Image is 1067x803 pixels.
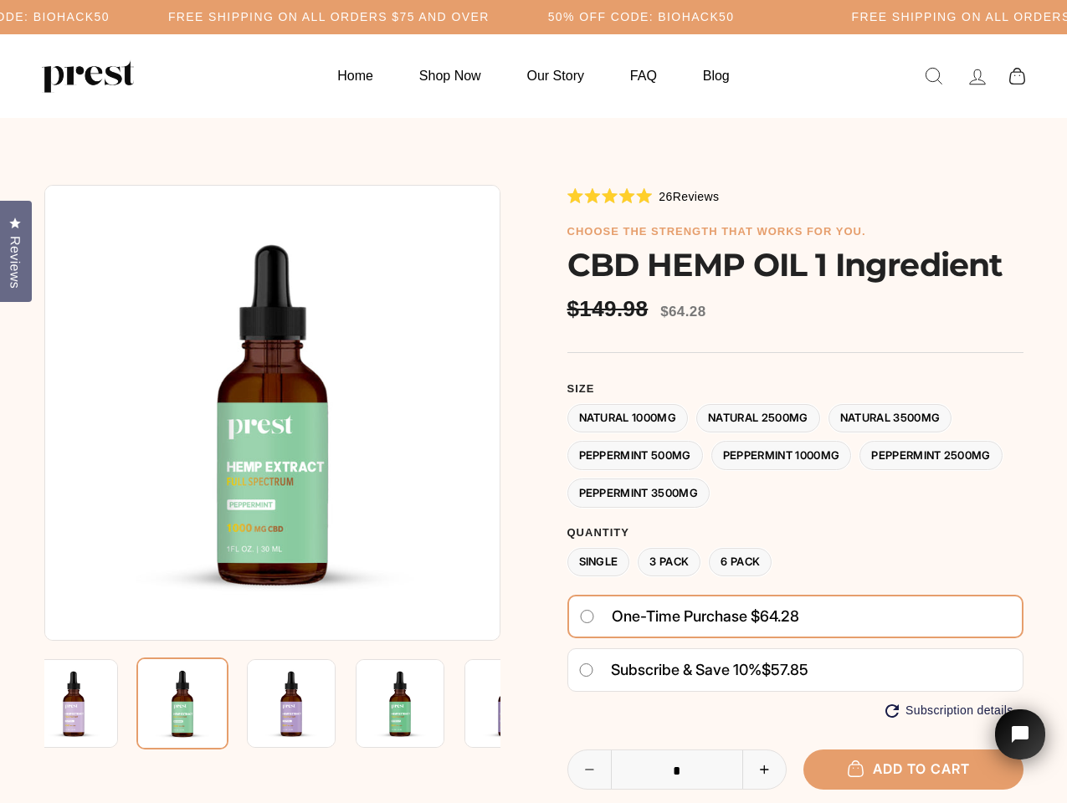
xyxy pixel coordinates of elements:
label: Single [567,548,630,577]
span: $64.28 [660,304,705,320]
a: Shop Now [398,59,502,92]
span: Subscription details [905,703,1013,718]
a: Home [316,59,394,92]
h5: 50% OFF CODE: BIOHACK50 [548,10,735,24]
label: Natural 2500MG [696,404,820,433]
button: Increase item quantity by one [742,750,786,789]
img: CBD HEMP OIL 1 Ingredient [29,659,118,748]
a: FAQ [609,59,678,92]
label: 6 Pack [709,548,772,577]
span: 26 [659,190,672,203]
span: Subscribe & save 10% [611,661,762,678]
img: CBD HEMP OIL 1 Ingredient [356,659,444,748]
label: Peppermint 1000MG [711,441,852,470]
label: Natural 3500MG [828,404,952,433]
span: Reviews [4,236,26,289]
div: 26Reviews [567,187,720,205]
a: Blog [682,59,751,92]
h6: choose the strength that works for you. [567,225,1023,238]
img: PREST ORGANICS [42,59,134,93]
label: Size [567,382,1023,396]
img: CBD HEMP OIL 1 Ingredient [247,659,336,748]
button: Subscription details [885,703,1013,718]
label: Natural 1000MG [567,404,689,433]
label: Peppermint 500MG [567,441,703,470]
input: quantity [568,750,787,790]
button: Add to cart [803,749,1023,789]
h5: Free Shipping on all orders $75 and over [168,10,490,24]
span: $149.98 [567,296,653,322]
img: CBD HEMP OIL 1 Ingredient [136,657,228,749]
label: 3 Pack [638,548,700,577]
label: Quantity [567,526,1023,540]
ul: Primary [316,59,750,92]
input: Subscribe & save 10%$57.85 [578,663,594,677]
img: CBD HEMP OIL 1 Ingredient [464,659,553,748]
h1: CBD HEMP OIL 1 Ingredient [567,246,1023,284]
a: Our Story [506,59,605,92]
label: Peppermint 2500MG [859,441,1003,470]
img: CBD HEMP OIL 1 Ingredient [44,185,500,641]
span: Add to cart [856,760,970,777]
button: Reduce item quantity by one [568,750,612,789]
span: Reviews [673,190,720,203]
input: One-time purchase $64.28 [579,610,595,623]
iframe: Tidio Chat [973,686,1067,803]
span: One-time purchase $64.28 [612,601,799,632]
label: Peppermint 3500MG [567,478,710,508]
span: $57.85 [762,661,808,678]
